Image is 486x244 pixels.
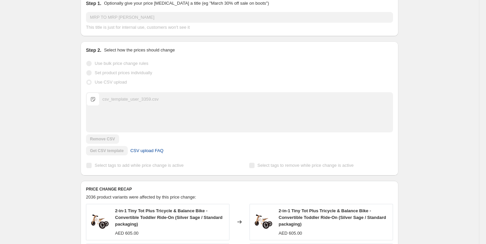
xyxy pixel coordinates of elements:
[130,147,164,154] span: CSV upload FAQ
[115,231,138,236] span: AED 605.00
[86,187,393,192] h6: PRICE CHANGE RECAP
[104,47,175,53] p: Select how the prices should change
[95,61,148,66] span: Use bulk price change rules
[86,25,190,30] span: This title is just for internal use, customers won't see it
[86,12,393,23] input: 30% off holiday sale
[90,212,110,232] img: 3601-2-in-1TinyTot_Tricycle_BalanceBike-White_1_80x.png
[279,208,386,227] span: 2-in-1 Tiny Tot Plus Tricycle & Balance Bike - Convertible Toddler Ride-On (Silver Sage / Standar...
[95,80,127,85] span: Use CSV upload
[115,208,222,227] span: 2-in-1 Tiny Tot Plus Tricycle & Balance Bike - Convertible Toddler Ride-On (Silver Sage / Standar...
[86,47,101,53] h2: Step 2.
[95,163,184,168] span: Select tags to add while price change is active
[86,195,196,200] span: 2036 product variants were affected by this price change:
[95,70,152,75] span: Set product prices individually
[253,212,273,232] img: 3601-2-in-1TinyTot_Tricycle_BalanceBike-White_1_80x.png
[126,145,168,156] a: CSV upload FAQ
[279,231,302,236] span: AED 605.00
[102,96,159,103] div: csv_template_user_3359.csv
[258,163,354,168] span: Select tags to remove while price change is active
